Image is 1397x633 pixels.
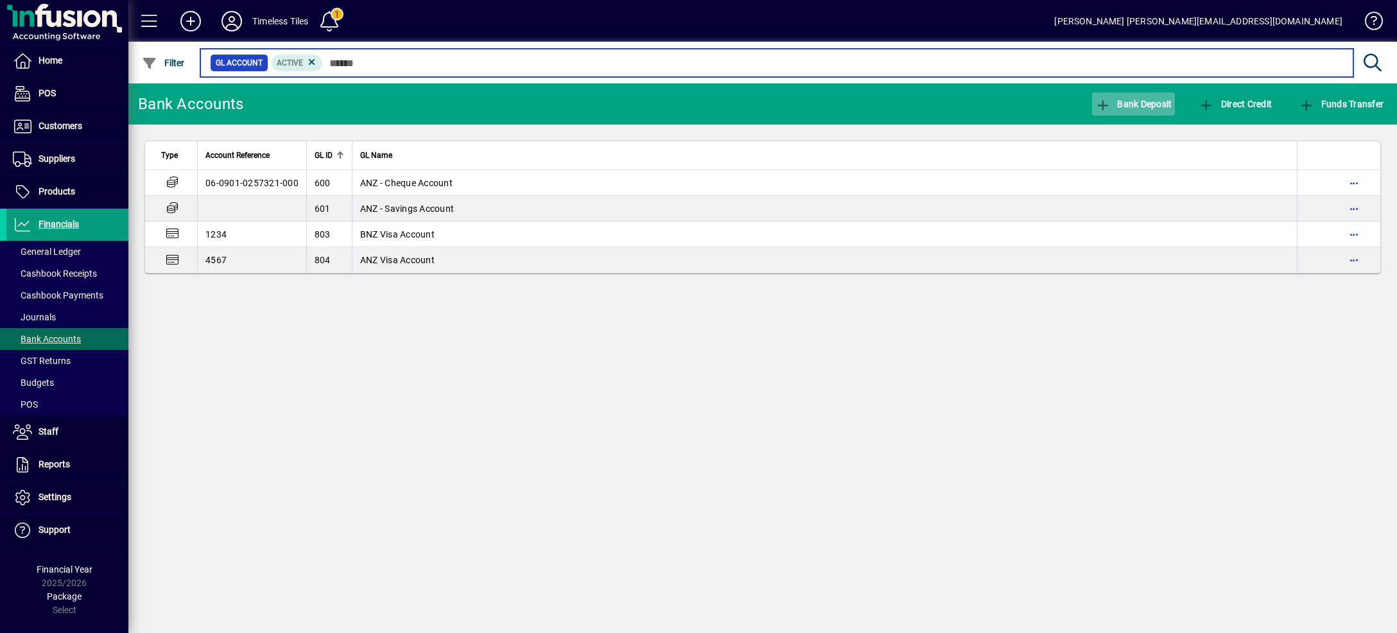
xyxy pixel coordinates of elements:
[216,56,263,69] span: GL Account
[6,45,128,77] a: Home
[6,78,128,110] a: POS
[315,204,331,214] span: 601
[360,148,1289,162] div: GL Name
[6,350,128,372] a: GST Returns
[13,334,81,344] span: Bank Accounts
[170,10,211,33] button: Add
[1355,3,1381,44] a: Knowledge Base
[39,186,75,196] span: Products
[6,143,128,175] a: Suppliers
[315,148,333,162] span: GL ID
[37,564,92,575] span: Financial Year
[13,377,54,388] span: Budgets
[161,148,178,162] span: Type
[197,247,306,273] td: 4567
[6,241,128,263] a: General Ledger
[142,58,185,68] span: Filter
[13,268,97,279] span: Cashbook Receipts
[39,153,75,164] span: Suppliers
[13,290,103,300] span: Cashbook Payments
[360,229,435,239] span: BNZ Visa Account
[315,148,344,162] div: GL ID
[360,255,435,265] span: ANZ Visa Account
[6,394,128,415] a: POS
[6,514,128,546] a: Support
[47,591,82,602] span: Package
[39,88,56,98] span: POS
[6,176,128,208] a: Products
[6,306,128,328] a: Journals
[139,51,188,74] button: Filter
[6,328,128,350] a: Bank Accounts
[197,221,306,247] td: 1234
[1195,92,1275,116] button: Direct Credit
[6,416,128,448] a: Staff
[39,492,71,502] span: Settings
[13,312,56,322] span: Journals
[1095,99,1172,109] span: Bank Deposit
[1092,92,1176,116] button: Bank Deposit
[161,148,189,162] div: Type
[13,247,81,257] span: General Ledger
[1054,11,1342,31] div: [PERSON_NAME] [PERSON_NAME][EMAIL_ADDRESS][DOMAIN_NAME]
[1344,224,1364,245] button: More options
[39,55,62,65] span: Home
[360,148,392,162] span: GL Name
[6,481,128,514] a: Settings
[252,11,308,31] div: Timeless Tiles
[1299,99,1384,109] span: Funds Transfer
[1199,99,1272,109] span: Direct Credit
[315,229,331,239] span: 803
[1344,173,1364,193] button: More options
[6,263,128,284] a: Cashbook Receipts
[360,178,453,188] span: ANZ - Cheque Account
[138,94,243,114] div: Bank Accounts
[272,55,323,71] mat-chip: Activation Status: Active
[6,110,128,143] a: Customers
[6,449,128,481] a: Reports
[6,284,128,306] a: Cashbook Payments
[205,148,270,162] span: Account Reference
[277,58,303,67] span: Active
[39,426,58,437] span: Staff
[315,178,331,188] span: 600
[315,255,331,265] span: 804
[39,525,71,535] span: Support
[197,170,306,196] td: 06-0901-0257321-000
[1296,92,1387,116] button: Funds Transfer
[1344,250,1364,270] button: More options
[6,372,128,394] a: Budgets
[39,219,79,229] span: Financials
[360,204,454,214] span: ANZ - Savings Account
[13,399,38,410] span: POS
[39,459,70,469] span: Reports
[13,356,71,366] span: GST Returns
[1344,198,1364,219] button: More options
[211,10,252,33] button: Profile
[39,121,82,131] span: Customers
